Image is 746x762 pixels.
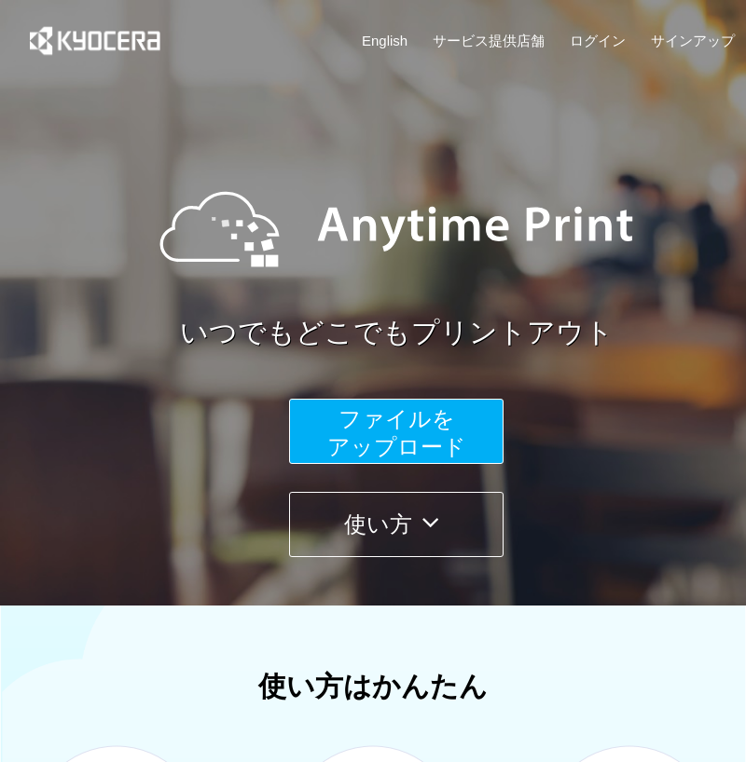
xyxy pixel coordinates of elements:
[47,313,746,353] a: いつでもどこでもプリントアウト
[651,31,735,50] a: サインアップ
[289,492,504,557] button: 使い方
[570,31,626,50] a: ログイン
[433,31,545,50] a: サービス提供店舗
[362,31,408,50] a: English
[327,406,466,459] span: ファイルを ​​アップロード
[289,399,504,464] button: ファイルを​​アップロード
